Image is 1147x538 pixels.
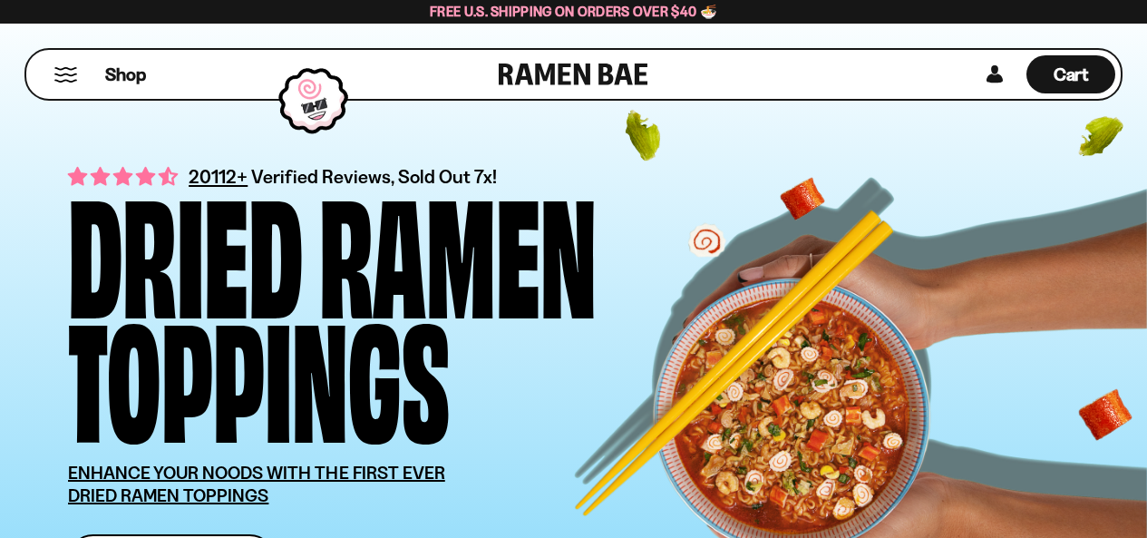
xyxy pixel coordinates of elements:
[1054,64,1089,85] span: Cart
[68,462,445,506] u: ENHANCE YOUR NOODS WITH THE FIRST EVER DRIED RAMEN TOPPINGS
[430,3,717,20] span: Free U.S. Shipping on Orders over $40 🍜
[105,63,146,87] span: Shop
[68,310,450,435] div: Toppings
[53,67,78,83] button: Mobile Menu Trigger
[68,186,303,310] div: Dried
[105,55,146,93] a: Shop
[1026,50,1115,99] a: Cart
[319,186,597,310] div: Ramen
